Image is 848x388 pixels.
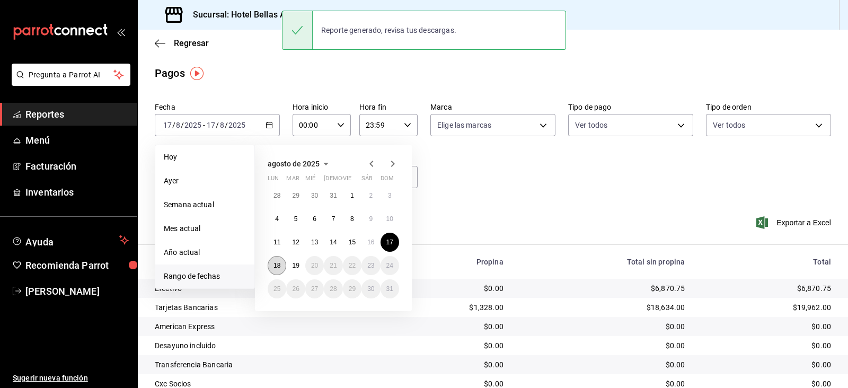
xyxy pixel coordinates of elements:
[568,103,693,111] label: Tipo de pago
[25,185,129,199] span: Inventarios
[181,121,184,129] span: /
[702,340,831,351] div: $0.00
[702,283,831,294] div: $6,870.75
[184,121,202,129] input: ----
[286,209,305,228] button: 5 de agosto de 2025
[190,67,204,80] img: Tooltip marker
[117,28,125,36] button: open_drawer_menu
[225,121,228,129] span: /
[313,215,316,223] abbr: 6 de agosto de 2025
[286,233,305,252] button: 12 de agosto de 2025
[216,121,219,129] span: /
[7,77,130,88] a: Pregunta a Parrot AI
[228,121,246,129] input: ----
[343,256,361,275] button: 22 de agosto de 2025
[268,256,286,275] button: 18 de agosto de 2025
[381,233,399,252] button: 17 de agosto de 2025
[343,175,351,186] abbr: viernes
[386,239,393,246] abbr: 17 de agosto de 2025
[381,209,399,228] button: 10 de agosto de 2025
[273,192,280,199] abbr: 28 de julio de 2025
[292,285,299,293] abbr: 26 de agosto de 2025
[25,234,115,246] span: Ayuda
[520,321,685,332] div: $0.00
[268,175,279,186] abbr: lunes
[313,19,465,42] div: Reporte generado, revisa tus descargas.
[172,121,175,129] span: /
[305,186,324,205] button: 30 de julio de 2025
[343,279,361,298] button: 29 de agosto de 2025
[273,262,280,269] abbr: 18 de agosto de 2025
[324,175,386,186] abbr: jueves
[286,175,299,186] abbr: martes
[305,233,324,252] button: 13 de agosto de 2025
[268,279,286,298] button: 25 de agosto de 2025
[397,359,503,370] div: $0.00
[330,262,337,269] abbr: 21 de agosto de 2025
[286,279,305,298] button: 26 de agosto de 2025
[367,239,374,246] abbr: 16 de agosto de 2025
[324,279,342,298] button: 28 de agosto de 2025
[520,340,685,351] div: $0.00
[361,186,380,205] button: 2 de agosto de 2025
[206,121,216,129] input: --
[397,340,503,351] div: $0.00
[275,215,279,223] abbr: 4 de agosto de 2025
[520,283,685,294] div: $6,870.75
[155,65,185,81] div: Pagos
[164,152,246,163] span: Hoy
[292,239,299,246] abbr: 12 de agosto de 2025
[219,121,225,129] input: --
[155,359,380,370] div: Transferencia Bancaria
[268,160,320,168] span: agosto de 2025
[397,258,503,266] div: Propina
[184,8,301,21] h3: Sucursal: Hotel Bellas Artes
[293,103,351,111] label: Hora inicio
[155,103,280,111] label: Fecha
[758,216,831,229] button: Exportar a Excel
[381,175,394,186] abbr: domingo
[386,285,393,293] abbr: 31 de agosto de 2025
[305,256,324,275] button: 20 de agosto de 2025
[311,262,318,269] abbr: 20 de agosto de 2025
[388,192,392,199] abbr: 3 de agosto de 2025
[381,279,399,298] button: 31 de agosto de 2025
[25,284,129,298] span: [PERSON_NAME]
[203,121,205,129] span: -
[268,157,332,170] button: agosto de 2025
[164,223,246,234] span: Mes actual
[386,215,393,223] abbr: 10 de agosto de 2025
[702,258,831,266] div: Total
[713,120,745,130] span: Ver todos
[155,321,380,332] div: American Express
[155,340,380,351] div: Desayuno incluido
[330,192,337,199] abbr: 31 de julio de 2025
[155,302,380,313] div: Tarjetas Bancarias
[437,120,491,130] span: Elige las marcas
[175,121,181,129] input: --
[294,215,298,223] abbr: 5 de agosto de 2025
[343,186,361,205] button: 1 de agosto de 2025
[350,192,354,199] abbr: 1 de agosto de 2025
[381,256,399,275] button: 24 de agosto de 2025
[520,359,685,370] div: $0.00
[268,186,286,205] button: 28 de julio de 2025
[350,215,354,223] abbr: 8 de agosto de 2025
[324,186,342,205] button: 31 de julio de 2025
[174,38,209,48] span: Regresar
[25,258,129,272] span: Recomienda Parrot
[397,302,503,313] div: $1,328.00
[273,239,280,246] abbr: 11 de agosto de 2025
[164,175,246,187] span: Ayer
[305,279,324,298] button: 27 de agosto de 2025
[706,103,831,111] label: Tipo de orden
[386,262,393,269] abbr: 24 de agosto de 2025
[164,271,246,282] span: Rango de fechas
[311,239,318,246] abbr: 13 de agosto de 2025
[520,302,685,313] div: $18,634.00
[349,262,356,269] abbr: 22 de agosto de 2025
[163,121,172,129] input: --
[367,262,374,269] abbr: 23 de agosto de 2025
